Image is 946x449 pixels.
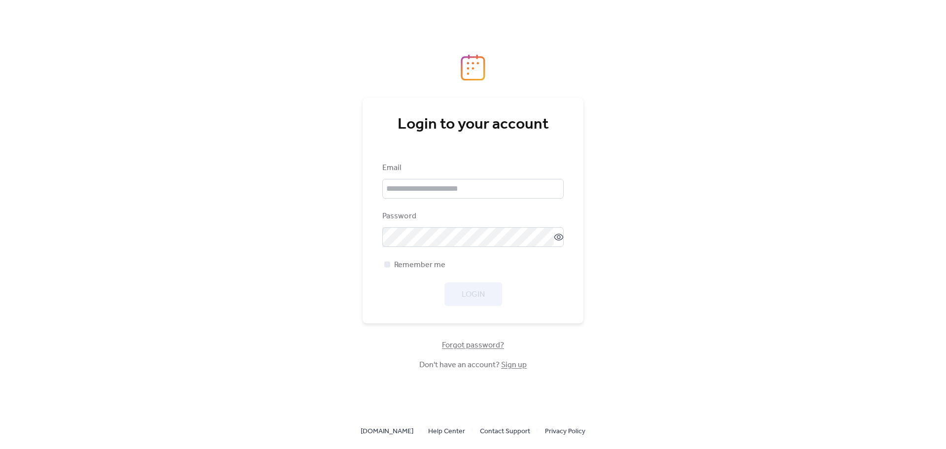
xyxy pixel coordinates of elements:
div: Email [382,162,562,174]
span: Remember me [394,259,445,271]
a: Help Center [428,425,465,437]
span: Forgot password? [442,340,504,351]
a: Forgot password? [442,343,504,348]
div: Login to your account [382,115,564,135]
span: Privacy Policy [545,426,585,438]
span: [DOMAIN_NAME] [361,426,413,438]
span: Don't have an account? [419,359,527,371]
a: [DOMAIN_NAME] [361,425,413,437]
div: Password [382,210,562,222]
a: Contact Support [480,425,530,437]
a: Sign up [501,357,527,373]
img: logo [461,54,485,81]
a: Privacy Policy [545,425,585,437]
span: Contact Support [480,426,530,438]
span: Help Center [428,426,465,438]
